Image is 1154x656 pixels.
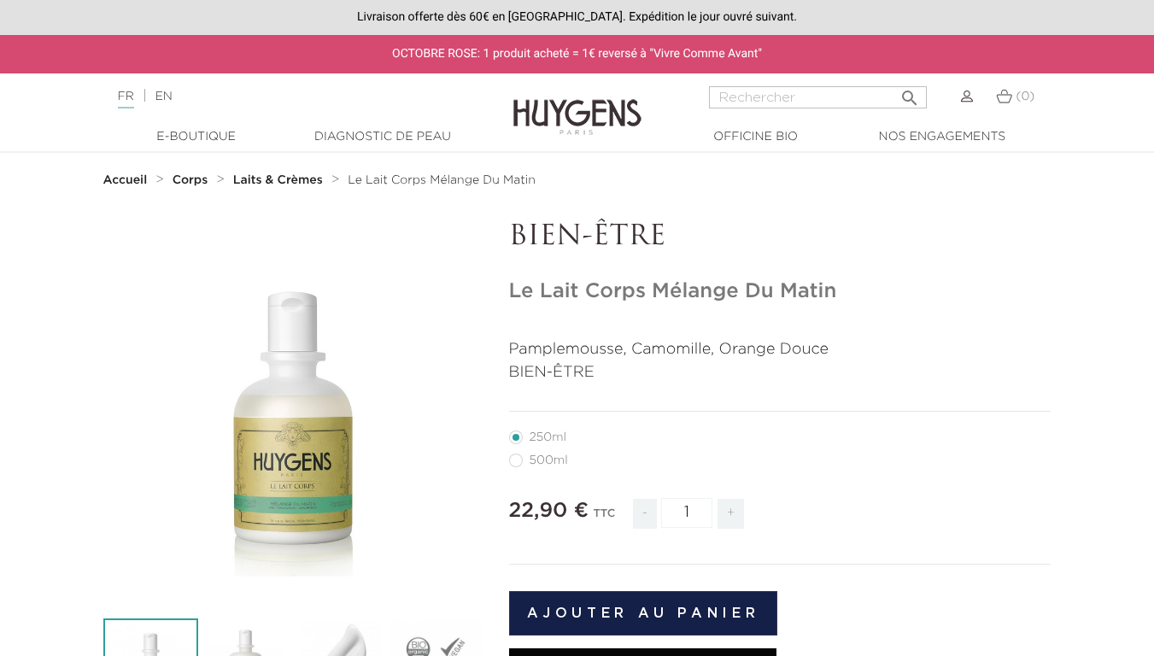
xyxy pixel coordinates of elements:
[1016,91,1034,102] span: (0)
[509,361,1051,384] p: BIEN-ÊTRE
[118,91,134,108] a: FR
[509,279,1051,304] h1: Le Lait Corps Mélange Du Matin
[509,221,1051,254] p: BIEN-ÊTRE
[233,174,323,186] strong: Laits & Crèmes
[593,495,615,542] div: TTC
[109,86,468,107] div: |
[661,498,712,528] input: Quantité
[509,591,778,635] button: Ajouter au panier
[173,173,212,187] a: Corps
[509,454,589,467] label: 500ml
[709,86,927,108] input: Rechercher
[509,430,587,444] label: 250ml
[103,173,151,187] a: Accueil
[297,128,468,146] a: Diagnostic de peau
[111,128,282,146] a: E-Boutique
[718,499,745,529] span: +
[348,174,536,186] span: Le Lait Corps Mélange Du Matin
[513,72,641,138] img: Huygens
[348,173,536,187] a: Le Lait Corps Mélange Du Matin
[633,499,657,529] span: -
[671,128,841,146] a: Officine Bio
[857,128,1028,146] a: Nos engagements
[894,81,925,104] button: 
[233,173,327,187] a: Laits & Crèmes
[155,91,172,102] a: EN
[899,83,920,103] i: 
[509,338,1051,361] p: Pamplemousse, Camomille, Orange Douce
[509,501,589,521] span: 22,90 €
[103,174,148,186] strong: Accueil
[173,174,208,186] strong: Corps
